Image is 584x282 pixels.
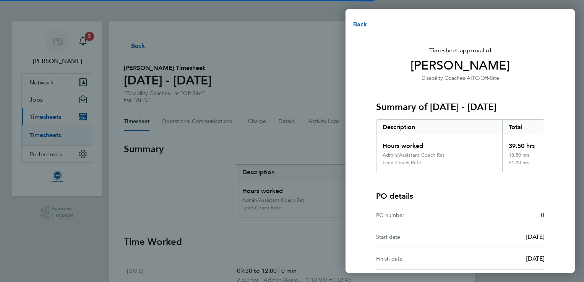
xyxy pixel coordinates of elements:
[422,75,465,81] span: Disability Coaches
[502,152,544,160] div: 18.50 hrs
[465,75,467,81] span: ·
[541,211,544,219] span: 0
[376,191,413,201] h4: PO details
[353,21,367,28] span: Back
[383,152,444,158] div: Admin/Assistant Coach Rat
[460,232,544,241] div: [DATE]
[460,254,544,263] div: [DATE]
[502,135,544,152] div: 39.50 hrs
[376,135,502,152] div: Hours worked
[502,160,544,172] div: 21.00 hrs
[376,101,544,113] h3: Summary of [DATE] - [DATE]
[376,120,502,135] div: Description
[467,75,479,81] span: AITC
[383,160,421,166] div: Lead Coach Rate
[376,46,544,55] span: Timesheet approval of
[376,119,544,172] div: Summary of 01 - 30 Sep 2025
[480,75,499,81] span: Off-Site
[479,75,480,81] span: ·
[376,232,460,241] div: Start date
[376,211,460,220] div: PO number
[346,17,375,32] button: Back
[502,120,544,135] div: Total
[376,254,460,263] div: Finish date
[376,58,544,73] span: [PERSON_NAME]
